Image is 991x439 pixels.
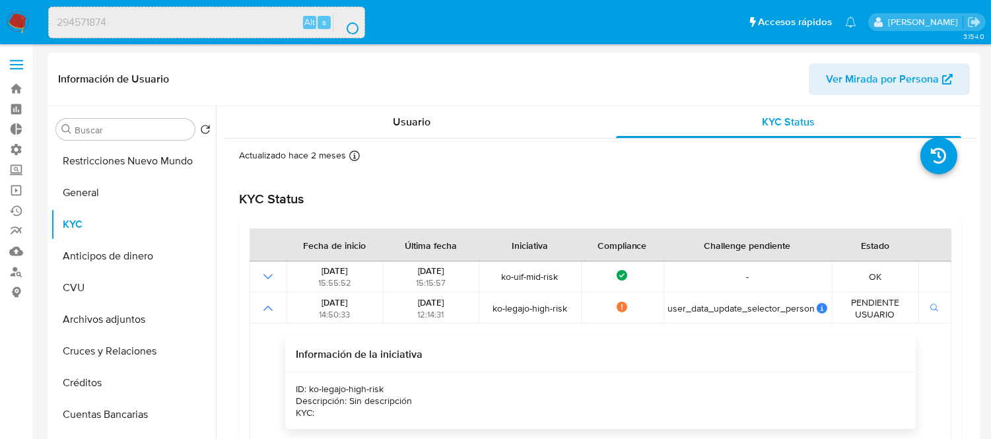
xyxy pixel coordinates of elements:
[51,272,216,304] button: CVU
[51,367,216,399] button: Créditos
[809,63,970,95] button: Ver Mirada por Persona
[239,149,346,162] p: Actualizado hace 2 meses
[51,177,216,209] button: General
[333,13,360,32] button: search-icon
[888,16,963,28] p: zoe.breuer@mercadolibre.com
[51,240,216,272] button: Anticipos de dinero
[845,17,856,28] a: Notificaciones
[51,399,216,430] button: Cuentas Bancarias
[826,63,939,95] span: Ver Mirada por Persona
[51,335,216,367] button: Cruces y Relaciones
[322,16,326,28] span: s
[304,16,315,28] span: Alt
[58,73,169,86] h1: Información de Usuario
[51,304,216,335] button: Archivos adjuntos
[758,15,832,29] span: Accesos rápidos
[200,124,211,139] button: Volver al orden por defecto
[75,124,189,136] input: Buscar
[967,15,981,29] a: Salir
[49,14,364,31] input: Buscar usuario o caso...
[61,124,72,135] button: Buscar
[51,209,216,240] button: KYC
[763,114,815,129] span: KYC Status
[393,114,430,129] span: Usuario
[51,145,216,177] button: Restricciones Nuevo Mundo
